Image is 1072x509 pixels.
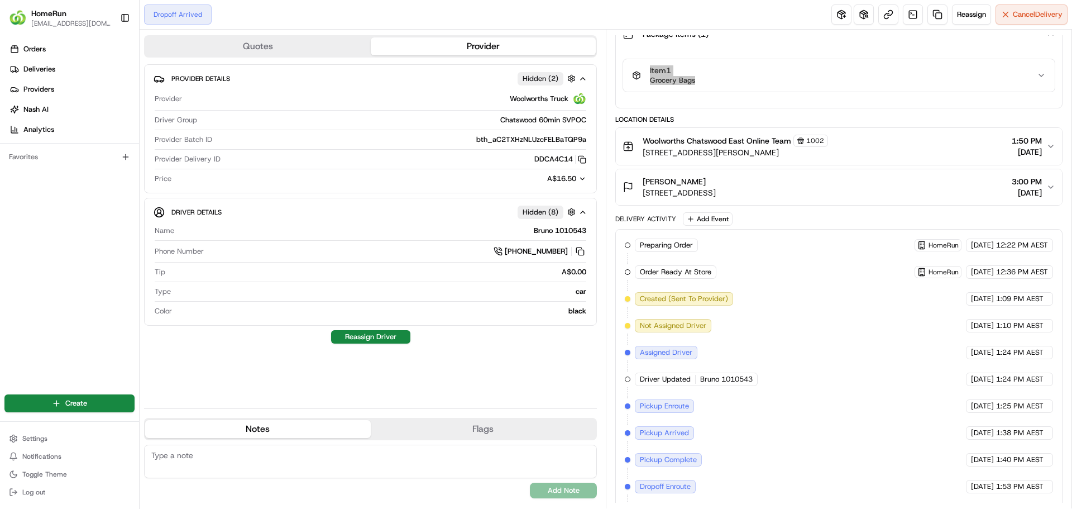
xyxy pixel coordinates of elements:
[371,37,596,55] button: Provider
[996,428,1044,438] span: 1:38 PM AEST
[640,240,693,250] span: Preparing Order
[1012,135,1042,146] span: 1:50 PM
[640,321,706,331] span: Not Assigned Driver
[23,44,46,54] span: Orders
[640,267,711,277] span: Order Ready At Store
[996,482,1044,492] span: 1:53 PM AEST
[971,294,994,304] span: [DATE]
[996,321,1044,331] span: 1:10 PM AEST
[971,455,994,465] span: [DATE]
[4,60,139,78] a: Deliveries
[476,135,586,145] span: bth_aC2TXHzNLUzcFELBaTQP9a
[650,66,695,76] span: Item 1
[155,226,174,236] span: Name
[996,267,1048,277] span: 12:36 PM AEST
[971,240,994,250] span: [DATE]
[643,176,706,187] span: [PERSON_NAME]
[4,80,139,98] a: Providers
[573,92,586,106] img: ww.png
[643,147,828,158] span: [STREET_ADDRESS][PERSON_NAME]
[155,306,172,316] span: Color
[996,348,1044,358] span: 1:24 PM AEST
[4,121,139,139] a: Analytics
[4,467,135,482] button: Toggle Theme
[929,241,959,250] span: HomeRun
[494,245,586,258] a: [PHONE_NUMBER]
[4,4,116,31] button: HomeRunHomeRun[EMAIL_ADDRESS][DOMAIN_NAME]
[23,104,49,115] span: Nash AI
[640,348,692,358] span: Assigned Driver
[616,128,1062,165] button: Woolworths Chatswood East Online Team1002[STREET_ADDRESS][PERSON_NAME]1:50 PM[DATE]
[155,94,182,104] span: Provider
[4,101,139,118] a: Nash AI
[615,115,1063,124] div: Location Details
[929,268,959,277] span: HomeRun
[505,246,568,256] span: [PHONE_NUMBER]
[534,154,586,164] button: DDCA4C14
[23,84,54,94] span: Providers
[176,306,586,316] div: black
[971,321,994,331] span: [DATE]
[523,207,558,217] span: Hidden ( 8 )
[155,174,171,184] span: Price
[971,428,994,438] span: [DATE]
[22,488,45,497] span: Log out
[640,455,697,465] span: Pickup Complete
[971,267,994,277] span: [DATE]
[488,174,586,184] button: A$16.50
[65,398,87,408] span: Create
[155,287,171,297] span: Type
[650,76,695,85] span: Grocery Bags
[31,19,111,28] button: [EMAIL_ADDRESS][DOMAIN_NAME]
[31,8,66,19] button: HomeRun
[175,287,586,297] div: car
[155,267,165,277] span: Tip
[643,135,791,146] span: Woolworths Chatswood East Online Team
[996,455,1044,465] span: 1:40 PM AEST
[371,420,596,438] button: Flags
[996,401,1044,411] span: 1:25 PM AEST
[155,154,221,164] span: Provider Delivery ID
[640,482,691,492] span: Dropoff Enroute
[643,187,716,198] span: [STREET_ADDRESS]
[4,449,135,464] button: Notifications
[971,482,994,492] span: [DATE]
[640,374,691,384] span: Driver Updated
[154,203,587,221] button: Driver DetailsHidden (8)
[971,348,994,358] span: [DATE]
[1012,187,1042,198] span: [DATE]
[145,37,371,55] button: Quotes
[1013,9,1063,20] span: Cancel Delivery
[179,226,586,236] div: Bruno 1010543
[640,294,728,304] span: Created (Sent To Provider)
[971,401,994,411] span: [DATE]
[547,174,576,183] span: A$16.50
[145,420,371,438] button: Notes
[518,72,578,85] button: Hidden (2)
[806,136,824,145] span: 1002
[500,115,586,125] span: Chatswood 60min SVPOC
[700,374,753,384] span: Bruno 1010543
[170,267,586,277] div: A$0.00
[616,169,1062,205] button: [PERSON_NAME][STREET_ADDRESS]3:00 PM[DATE]
[616,52,1062,108] div: Package Items (1)
[1012,176,1042,187] span: 3:00 PM
[23,64,55,74] span: Deliveries
[154,69,587,88] button: Provider DetailsHidden (2)
[155,246,204,256] span: Phone Number
[331,330,410,344] button: Reassign Driver
[996,294,1044,304] span: 1:09 PM AEST
[640,401,689,411] span: Pickup Enroute
[4,394,135,412] button: Create
[996,374,1044,384] span: 1:24 PM AEST
[23,125,54,135] span: Analytics
[9,9,27,27] img: HomeRun
[22,470,67,479] span: Toggle Theme
[22,452,61,461] span: Notifications
[952,4,991,25] button: Reassign
[971,374,994,384] span: [DATE]
[957,9,986,20] span: Reassign
[171,74,230,83] span: Provider Details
